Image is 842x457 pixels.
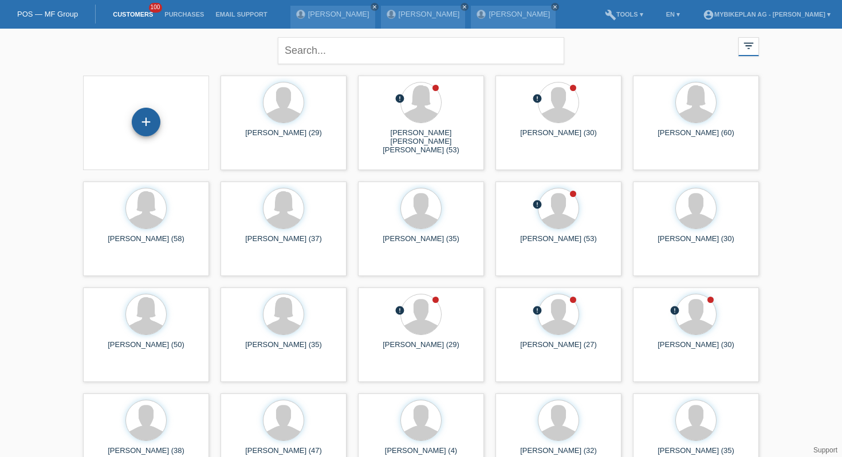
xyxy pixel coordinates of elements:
[605,9,616,21] i: build
[230,128,337,147] div: [PERSON_NAME] (29)
[230,234,337,253] div: [PERSON_NAME] (37)
[670,305,680,316] i: error
[132,112,160,132] div: Add customer
[532,199,542,211] div: unconfirmed, pending
[367,340,475,358] div: [PERSON_NAME] (29)
[551,3,559,11] a: close
[92,340,200,358] div: [PERSON_NAME] (50)
[505,128,612,147] div: [PERSON_NAME] (30)
[159,11,210,18] a: Purchases
[642,234,750,253] div: [PERSON_NAME] (30)
[813,446,837,454] a: Support
[395,305,405,317] div: unconfirmed, pending
[660,11,686,18] a: EN ▾
[670,305,680,317] div: unconfirmed, pending
[367,128,475,149] div: [PERSON_NAME] [PERSON_NAME] [PERSON_NAME] (53)
[372,4,377,10] i: close
[210,11,273,18] a: Email Support
[505,234,612,253] div: [PERSON_NAME] (53)
[462,4,467,10] i: close
[532,305,542,316] i: error
[308,10,369,18] a: [PERSON_NAME]
[642,128,750,147] div: [PERSON_NAME] (60)
[230,340,337,358] div: [PERSON_NAME] (35)
[107,11,159,18] a: Customers
[367,234,475,253] div: [PERSON_NAME] (35)
[395,93,405,105] div: unconfirmed, pending
[92,234,200,253] div: [PERSON_NAME] (58)
[697,11,836,18] a: account_circleMybikeplan AG - [PERSON_NAME] ▾
[149,3,163,13] span: 100
[371,3,379,11] a: close
[532,93,542,105] div: unconfirmed, pending
[642,340,750,358] div: [PERSON_NAME] (30)
[489,10,550,18] a: [PERSON_NAME]
[703,9,714,21] i: account_circle
[395,305,405,316] i: error
[461,3,469,11] a: close
[278,37,564,64] input: Search...
[532,305,542,317] div: unconfirmed, pending
[599,11,649,18] a: buildTools ▾
[552,4,558,10] i: close
[17,10,78,18] a: POS — MF Group
[399,10,460,18] a: [PERSON_NAME]
[395,93,405,104] i: error
[742,40,755,52] i: filter_list
[532,199,542,210] i: error
[505,340,612,358] div: [PERSON_NAME] (27)
[532,93,542,104] i: error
